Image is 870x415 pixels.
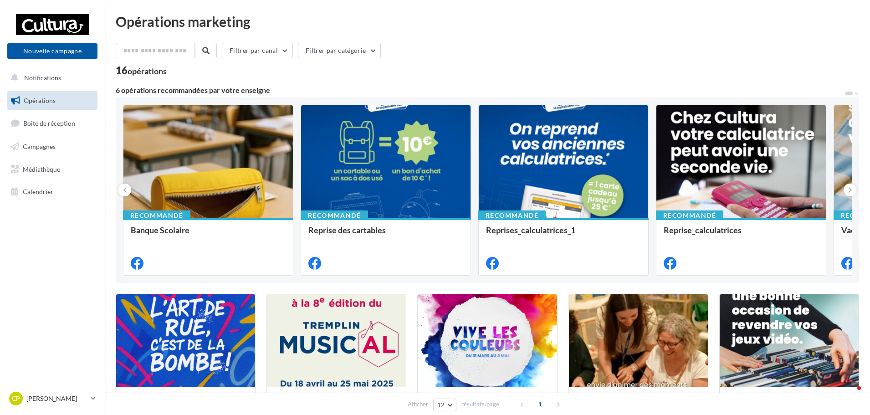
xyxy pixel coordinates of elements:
div: Recommandé [123,210,190,220]
div: opérations [128,67,167,75]
span: Médiathèque [23,165,60,173]
div: Recommandé [656,210,723,220]
a: Médiathèque [5,160,99,179]
p: [PERSON_NAME] [26,394,87,403]
span: Boîte de réception [23,119,75,127]
span: Campagnes [23,143,56,150]
span: CP [12,394,20,403]
div: Recommandé [301,210,368,220]
a: Campagnes [5,137,99,156]
span: 1 [533,397,548,411]
div: Reprise_calculatrices [664,225,819,244]
a: CP [PERSON_NAME] [7,390,97,407]
span: Opérations [24,97,56,104]
button: Filtrer par canal [222,43,293,58]
div: Reprises_calculatrices_1 [486,225,641,244]
button: Notifications [5,68,96,87]
a: Calendrier [5,182,99,201]
iframe: Intercom live chat [839,384,861,406]
a: Boîte de réception [5,113,99,133]
div: Opérations marketing [116,15,859,28]
div: Reprise des cartables [308,225,463,244]
button: 12 [433,399,456,411]
span: Calendrier [23,188,53,195]
button: Filtrer par catégorie [298,43,381,58]
div: Banque Scolaire [131,225,286,244]
span: Afficher [408,400,428,409]
button: Nouvelle campagne [7,43,97,59]
a: Opérations [5,91,99,110]
div: 6 opérations recommandées par votre enseigne [116,87,844,94]
div: 16 [116,66,167,76]
span: résultats/page [461,400,499,409]
span: Notifications [24,74,61,82]
span: 12 [437,401,445,409]
div: Recommandé [478,210,546,220]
